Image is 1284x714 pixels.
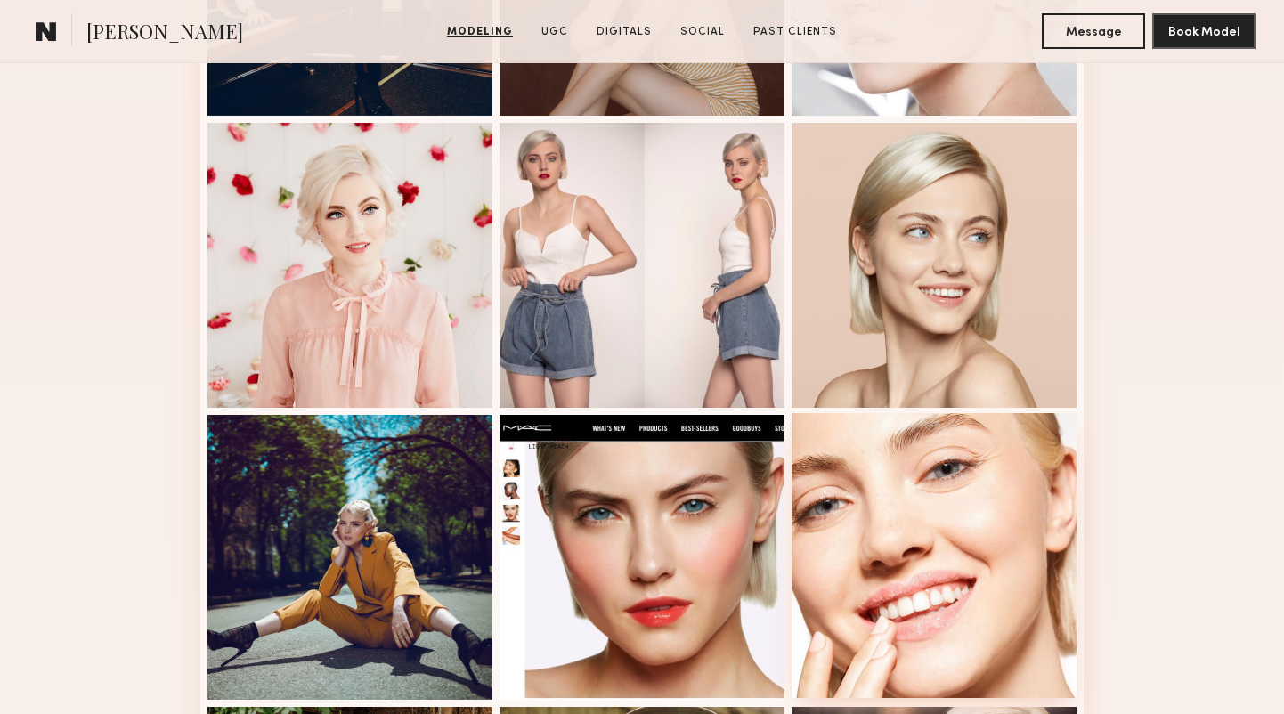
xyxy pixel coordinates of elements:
[86,18,243,49] span: [PERSON_NAME]
[673,24,732,40] a: Social
[1152,13,1256,49] button: Book Model
[1042,13,1145,49] button: Message
[589,24,659,40] a: Digitals
[440,24,520,40] a: Modeling
[534,24,575,40] a: UGC
[746,24,844,40] a: Past Clients
[1152,23,1256,38] a: Book Model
